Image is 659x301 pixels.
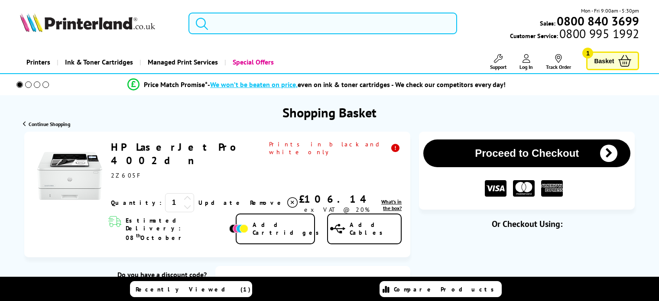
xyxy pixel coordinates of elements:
[65,51,133,73] span: Ink & Toner Cartridges
[555,17,639,25] a: 0800 840 3699
[20,13,178,34] a: Printerland Logo
[126,217,227,242] span: Estimated Delivery: 08 October
[581,6,639,15] span: Mon - Fri 9:00am - 5:30pm
[111,140,235,167] a: HP LaserJet Pro 4002dn
[144,80,208,89] span: Price Match Promise*
[419,218,635,230] div: Or Checkout Using:
[490,64,506,70] span: Support
[37,143,102,208] img: HP LaserJet Pro 4002dn
[381,198,402,211] span: What's in the box?
[546,54,571,70] a: Track Order
[558,29,639,38] span: 0800 995 1992
[582,48,593,58] span: 1
[23,121,70,127] a: Continue Shopping
[350,221,401,236] span: Add Cables
[253,221,324,236] span: Add Cartridges
[440,243,614,263] iframe: PayPal
[490,54,506,70] a: Support
[513,180,535,197] img: MASTER CARD
[304,206,370,214] span: ex VAT @ 20%
[317,275,393,288] div: £106.14
[519,54,533,70] a: Log In
[594,55,614,67] span: Basket
[57,51,140,73] a: Ink & Toner Cartridges
[136,285,251,293] span: Recently Viewed (1)
[586,52,639,70] a: Basket 1
[29,121,70,127] span: Continue Shopping
[557,13,639,29] b: 0800 840 3699
[229,224,248,233] img: Add Cartridges
[250,199,284,207] span: Remove
[140,51,224,73] a: Managed Print Services
[299,192,375,206] div: £106.14
[423,139,630,167] button: Proceed to Checkout
[71,270,207,279] div: Do you have a discount code?
[198,199,243,207] a: Update
[210,80,298,89] span: We won’t be beaten on price,
[20,51,57,73] a: Printers
[233,275,317,288] div: Sub Total:
[136,232,140,239] sup: th
[4,77,629,92] li: modal_Promise
[394,285,499,293] span: Compare Products
[282,104,377,121] h1: Shopping Basket
[130,281,252,297] a: Recently Viewed (1)
[111,172,143,179] span: 2Z605F
[250,196,299,209] a: Delete item from your basket
[20,13,155,32] img: Printerland Logo
[380,281,502,297] a: Compare Products
[540,19,555,27] span: Sales:
[111,199,162,207] span: Quantity:
[224,51,280,73] a: Special Offers
[519,64,533,70] span: Log In
[541,180,563,197] img: American Express
[485,180,506,197] img: VISA
[208,80,506,89] div: - even on ink & toner cartridges - We check our competitors every day!
[375,198,402,211] a: lnk_inthebox
[269,140,402,156] span: Prints in black and white only
[510,29,639,40] span: Customer Service:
